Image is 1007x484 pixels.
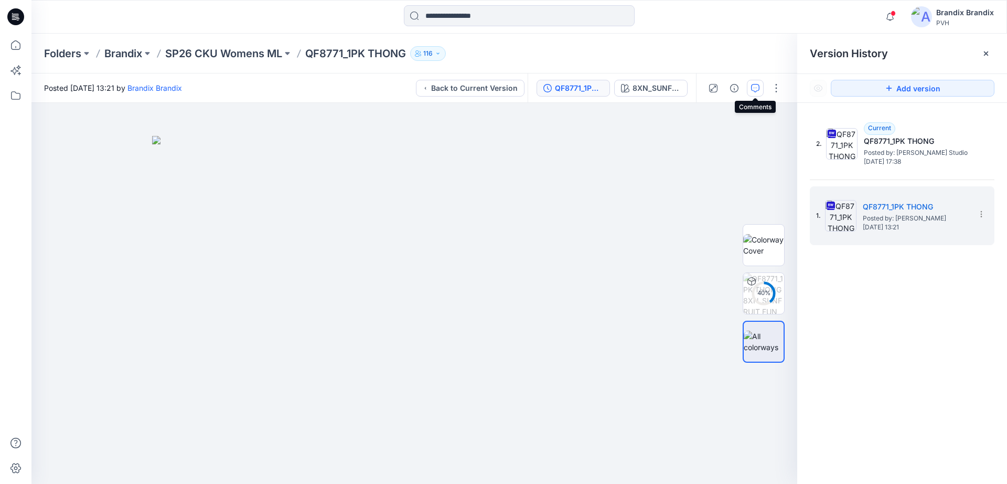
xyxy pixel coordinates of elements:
[743,234,784,256] img: Colorway Cover
[537,80,610,97] button: QF8771_1PK THONG
[743,273,784,314] img: QF8771_1PK THONG 8XN_SUNFRUIT FUN
[423,48,433,59] p: 116
[127,83,182,92] a: Brandix Brandix
[864,135,969,148] h5: QF8771_1PK THONG
[165,46,282,61] a: SP26 CKU Womens ML
[826,128,858,160] img: QF8771_1PK THONG
[810,80,827,97] button: Show Hidden Versions
[614,80,688,97] button: 8XN_SUNFRUIT FUN
[863,201,968,213] h5: QF8771_1PK THONG
[44,82,182,93] span: Posted [DATE] 13:21 by
[410,46,446,61] button: 116
[936,6,994,19] div: Brandix Brandix
[810,47,888,60] span: Version History
[816,139,822,149] span: 2.
[416,80,524,97] button: Back to Current Version
[863,224,968,231] span: [DATE] 13:21
[864,158,969,165] span: [DATE] 17:38
[44,46,81,61] a: Folders
[864,148,969,158] span: Posted by: Stefka Studio
[633,82,681,94] div: 8XN_SUNFRUIT FUN
[726,80,743,97] button: Details
[863,213,968,224] span: Posted by: Brandix Brandix
[555,82,603,94] div: QF8771_1PK THONG
[744,331,784,353] img: All colorways
[751,289,776,298] div: 40 %
[305,46,406,61] p: QF8771_1PK THONG
[152,136,677,484] img: eyJhbGciOiJIUzI1NiIsImtpZCI6IjAiLCJzbHQiOiJzZXMiLCJ0eXAiOiJKV1QifQ.eyJkYXRhIjp7InR5cGUiOiJzdG9yYW...
[104,46,142,61] a: Brandix
[825,200,856,232] img: QF8771_1PK THONG
[936,19,994,27] div: PVH
[868,124,891,132] span: Current
[816,211,821,220] span: 1.
[831,80,994,97] button: Add version
[911,6,932,27] img: avatar
[982,49,990,58] button: Close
